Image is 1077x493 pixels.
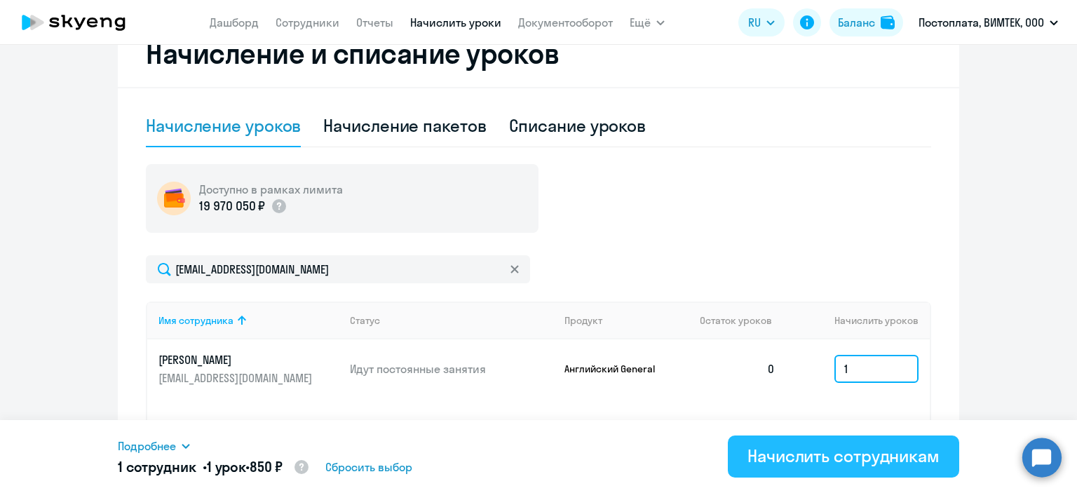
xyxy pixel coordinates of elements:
[518,15,613,29] a: Документооборот
[700,314,772,327] span: Остаток уроков
[158,352,339,386] a: [PERSON_NAME][EMAIL_ADDRESS][DOMAIN_NAME]
[919,14,1044,31] p: Постоплата, ВИМТЕК, ООО
[748,14,761,31] span: RU
[158,314,339,327] div: Имя сотрудника
[325,459,412,475] span: Сбросить выбор
[199,197,265,215] p: 19 970 050 ₽
[630,14,651,31] span: Ещё
[689,339,787,398] td: 0
[738,8,785,36] button: RU
[323,114,486,137] div: Начисление пакетов
[350,314,380,327] div: Статус
[158,352,316,367] p: [PERSON_NAME]
[564,363,670,375] p: Английский General
[157,182,191,215] img: wallet-circle.png
[564,314,602,327] div: Продукт
[146,255,530,283] input: Поиск по имени, email, продукту или статусу
[207,458,245,475] span: 1 урок
[250,458,283,475] span: 850 ₽
[118,438,176,454] span: Подробнее
[912,6,1065,39] button: Постоплата, ВИМТЕК, ООО
[787,302,930,339] th: Начислить уроков
[158,370,316,386] p: [EMAIL_ADDRESS][DOMAIN_NAME]
[630,8,665,36] button: Ещё
[350,361,553,377] p: Идут постоянные занятия
[199,182,343,197] h5: Доступно в рамках лимита
[158,314,233,327] div: Имя сотрудника
[276,15,339,29] a: Сотрудники
[728,435,959,478] button: Начислить сотрудникам
[356,15,393,29] a: Отчеты
[838,14,875,31] div: Баланс
[210,15,259,29] a: Дашборд
[881,15,895,29] img: balance
[747,445,940,467] div: Начислить сотрудникам
[410,15,501,29] a: Начислить уроки
[700,314,787,327] div: Остаток уроков
[829,8,903,36] button: Балансbalance
[564,314,689,327] div: Продукт
[509,114,646,137] div: Списание уроков
[146,36,931,70] h2: Начисление и списание уроков
[350,314,553,327] div: Статус
[118,457,310,478] h5: 1 сотрудник • •
[146,114,301,137] div: Начисление уроков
